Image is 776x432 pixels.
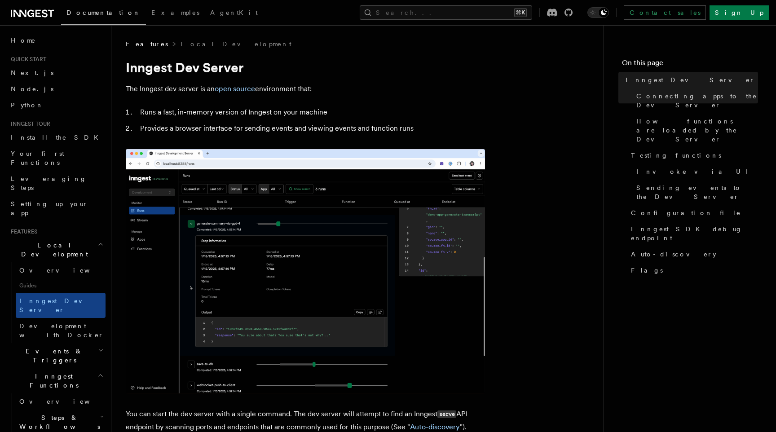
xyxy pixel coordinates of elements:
button: Search...⌘K [360,5,532,20]
a: Examples [146,3,205,24]
span: Local Development [7,241,98,259]
a: Install the SDK [7,129,106,145]
a: Python [7,97,106,113]
a: Testing functions [627,147,758,163]
span: Inngest Functions [7,372,97,390]
span: Your first Functions [11,150,64,166]
span: Examples [151,9,199,16]
a: Flags [627,262,758,278]
span: Quick start [7,56,46,63]
span: Auto-discovery [631,250,716,259]
span: Inngest tour [7,120,50,128]
a: Contact sales [624,5,706,20]
a: Home [7,32,106,48]
a: open source [215,84,255,93]
li: Runs a fast, in-memory version of Inngest on your machine [137,106,485,119]
a: Local Development [181,40,291,48]
a: Documentation [61,3,146,25]
a: Overview [16,262,106,278]
span: Inngest Dev Server [19,297,96,313]
a: Leveraging Steps [7,171,106,196]
a: Setting up your app [7,196,106,221]
a: Auto-discovery [627,246,758,262]
span: Sending events to the Dev Server [636,183,758,201]
a: Your first Functions [7,145,106,171]
span: Node.js [11,85,53,93]
span: Next.js [11,69,53,76]
a: Next.js [7,65,106,81]
code: serve [437,410,456,418]
a: Sending events to the Dev Server [633,180,758,205]
a: Sign Up [710,5,769,20]
span: Configuration file [631,208,741,217]
a: Inngest SDK debug endpoint [627,221,758,246]
a: Inngest Dev Server [622,72,758,88]
a: Auto-discovery [410,423,460,431]
span: Overview [19,267,112,274]
span: Invoke via UI [636,167,756,176]
span: Guides [16,278,106,293]
a: Connecting apps to the Dev Server [633,88,758,113]
span: Overview [19,398,112,405]
span: Development with Docker [19,322,104,339]
span: Steps & Workflows [16,413,100,431]
button: Inngest Functions [7,368,106,393]
span: Features [126,40,168,48]
img: Dev Server Demo [126,149,485,393]
kbd: ⌘K [514,8,527,17]
span: Connecting apps to the Dev Server [636,92,758,110]
h4: On this page [622,57,758,72]
span: Events & Triggers [7,347,98,365]
span: Flags [631,266,663,275]
span: Install the SDK [11,134,104,141]
div: Local Development [7,262,106,343]
li: Provides a browser interface for sending events and viewing events and function runs [137,122,485,135]
a: Development with Docker [16,318,106,343]
a: AgentKit [205,3,263,24]
span: AgentKit [210,9,258,16]
a: Inngest Dev Server [16,293,106,318]
button: Events & Triggers [7,343,106,368]
h1: Inngest Dev Server [126,59,485,75]
a: Invoke via UI [633,163,758,180]
button: Toggle dark mode [587,7,609,18]
a: Overview [16,393,106,410]
span: Python [11,101,44,109]
a: How functions are loaded by the Dev Server [633,113,758,147]
span: Documentation [66,9,141,16]
span: Features [7,228,37,235]
span: Home [11,36,36,45]
p: The Inngest dev server is an environment that: [126,83,485,95]
a: Node.js [7,81,106,97]
a: Configuration file [627,205,758,221]
span: Inngest SDK debug endpoint [631,225,758,242]
span: Setting up your app [11,200,88,216]
span: Inngest Dev Server [626,75,755,84]
span: How functions are loaded by the Dev Server [636,117,758,144]
span: Testing functions [631,151,721,160]
button: Local Development [7,237,106,262]
span: Leveraging Steps [11,175,87,191]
